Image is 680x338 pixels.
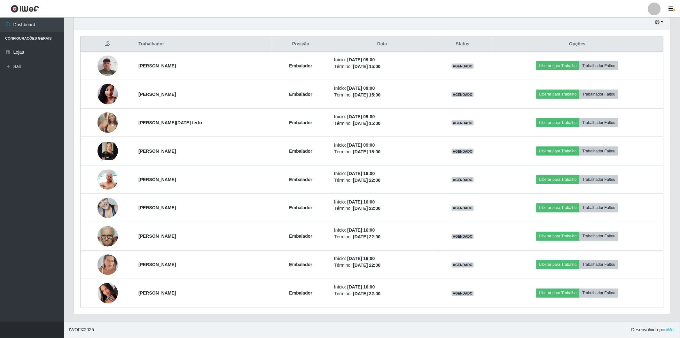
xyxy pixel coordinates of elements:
[98,142,118,160] img: 1732929504473.jpeg
[334,120,430,127] li: Término:
[580,90,618,99] button: Trabalhador Faltou
[334,291,430,297] li: Término:
[334,284,430,291] li: Início:
[452,263,474,268] span: AGENDADO
[330,37,434,52] th: Data
[289,291,312,296] strong: Embalador
[334,142,430,149] li: Início:
[138,120,202,125] strong: [PERSON_NAME][DATE] terto
[334,85,430,92] li: Início:
[580,232,618,241] button: Trabalhador Faltou
[334,234,430,241] li: Término:
[353,121,380,126] time: [DATE] 15:00
[334,256,430,262] li: Início:
[138,177,176,182] strong: [PERSON_NAME]
[334,92,430,98] li: Término:
[353,64,380,69] time: [DATE] 15:00
[353,206,380,211] time: [DATE] 22:00
[434,37,492,52] th: Status
[452,120,474,126] span: AGENDADO
[98,194,118,221] img: 1714959691742.jpeg
[334,57,430,63] li: Início:
[348,199,375,204] time: [DATE] 16:00
[348,285,375,290] time: [DATE] 16:00
[69,327,81,333] span: IWOF
[353,178,380,183] time: [DATE] 22:00
[536,118,580,127] button: Liberar para Trabalho
[138,149,176,154] strong: [PERSON_NAME]
[580,61,618,70] button: Trabalhador Faltou
[334,205,430,212] li: Término:
[348,57,375,62] time: [DATE] 09:00
[98,251,118,278] img: 1741963068390.jpeg
[580,118,618,127] button: Trabalhador Faltou
[452,64,474,69] span: AGENDADO
[98,271,118,316] img: 1747137437507.jpeg
[289,177,312,182] strong: Embalador
[334,113,430,120] li: Início:
[348,86,375,91] time: [DATE] 09:00
[98,52,118,79] img: 1709375112510.jpeg
[536,147,580,156] button: Liberar para Trabalho
[491,37,663,52] th: Opções
[536,260,580,269] button: Liberar para Trabalho
[138,291,176,296] strong: [PERSON_NAME]
[452,234,474,239] span: AGENDADO
[98,81,118,108] img: 1690803599468.jpeg
[135,37,271,52] th: Trabalhador
[580,147,618,156] button: Trabalhador Faltou
[138,63,176,68] strong: [PERSON_NAME]
[334,177,430,184] li: Término:
[138,92,176,97] strong: [PERSON_NAME]
[580,204,618,212] button: Trabalhador Faltou
[348,142,375,148] time: [DATE] 09:00
[271,37,331,52] th: Posição
[452,177,474,182] span: AGENDADO
[138,234,176,239] strong: [PERSON_NAME]
[353,149,380,154] time: [DATE] 15:00
[452,206,474,211] span: AGENDADO
[580,289,618,298] button: Trabalhador Faltou
[289,234,312,239] strong: Embalador
[353,92,380,97] time: [DATE] 15:00
[631,327,675,334] span: Desenvolvido por
[348,228,375,233] time: [DATE] 16:00
[289,262,312,267] strong: Embalador
[334,149,430,155] li: Término:
[580,175,618,184] button: Trabalhador Faltou
[289,92,312,97] strong: Embalador
[452,291,474,296] span: AGENDADO
[334,170,430,177] li: Início:
[536,232,580,241] button: Liberar para Trabalho
[98,223,118,250] img: 1721517353496.jpeg
[348,114,375,119] time: [DATE] 09:00
[98,109,118,136] img: 1725053831391.jpeg
[666,327,675,333] a: iWof
[536,61,580,70] button: Liberar para Trabalho
[334,227,430,234] li: Início:
[98,166,118,193] img: 1704221939354.jpeg
[289,120,312,125] strong: Embalador
[69,327,95,334] span: © 2025 .
[536,289,580,298] button: Liberar para Trabalho
[580,260,618,269] button: Trabalhador Faltou
[138,205,176,211] strong: [PERSON_NAME]
[289,205,312,211] strong: Embalador
[536,90,580,99] button: Liberar para Trabalho
[348,171,375,176] time: [DATE] 16:00
[536,204,580,212] button: Liberar para Trabalho
[353,263,380,268] time: [DATE] 22:00
[289,63,312,68] strong: Embalador
[289,149,312,154] strong: Embalador
[452,92,474,97] span: AGENDADO
[452,149,474,154] span: AGENDADO
[334,262,430,269] li: Término:
[353,234,380,240] time: [DATE] 22:00
[353,291,380,296] time: [DATE] 22:00
[334,199,430,205] li: Início:
[11,5,39,13] img: CoreUI Logo
[536,175,580,184] button: Liberar para Trabalho
[334,63,430,70] li: Término:
[348,256,375,261] time: [DATE] 16:00
[138,262,176,267] strong: [PERSON_NAME]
